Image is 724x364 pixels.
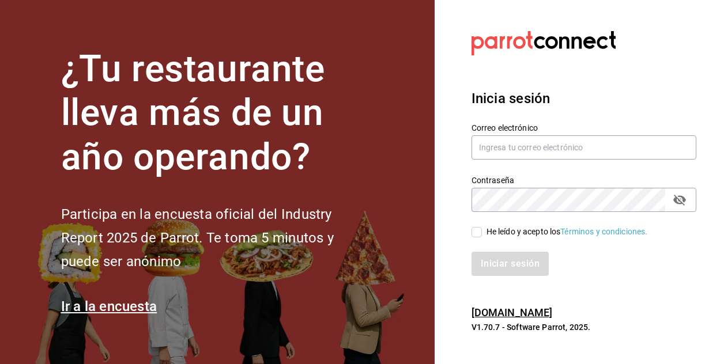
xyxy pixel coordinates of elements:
div: He leído y acepto los [487,226,648,238]
h1: ¿Tu restaurante lleva más de un año operando? [61,47,372,180]
label: Contraseña [472,176,696,184]
button: Campo de contraseña [670,190,689,210]
a: Términos y condiciones. [560,227,647,236]
label: Correo electrónico [472,123,696,131]
p: V1.70.7 - Software Parrot, 2025. [472,321,696,333]
a: [DOMAIN_NAME] [472,306,553,318]
input: Ingresa tu correo electrónico [472,135,696,160]
h2: Participa en la encuesta oficial del Industry Report 2025 de Parrot. Te toma 5 minutos y puede se... [61,203,372,273]
h3: Inicia sesión [472,88,696,109]
a: Ir a la encuesta [61,298,157,314]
